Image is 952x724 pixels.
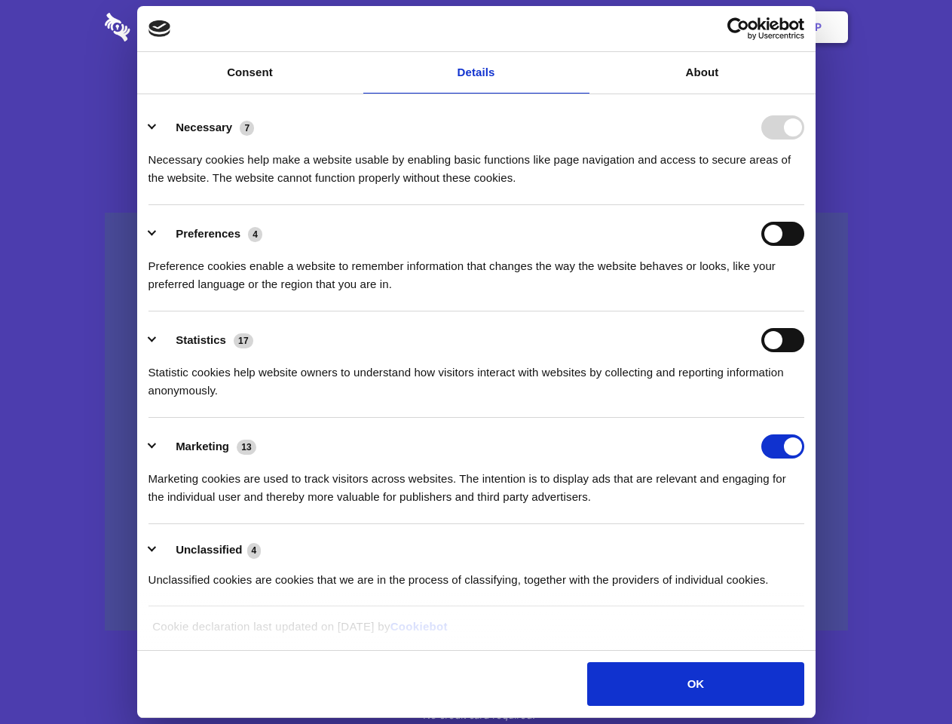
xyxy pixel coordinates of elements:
span: 17 [234,333,253,348]
a: Details [363,52,589,94]
h4: Auto-redaction of sensitive data, encrypted data sharing and self-destructing private chats. Shar... [105,137,848,187]
span: 7 [240,121,254,136]
button: Preferences (4) [148,222,272,246]
label: Necessary [176,121,232,133]
a: Cookiebot [390,620,448,633]
button: Necessary (7) [148,115,264,140]
label: Preferences [176,227,240,240]
button: Marketing (13) [148,434,266,459]
img: logo-wordmark-white-trans-d4663122ce5f474addd5e946df7df03e33cb6a1c49d2221995e7729f52c070b2.svg [105,13,234,41]
a: Consent [137,52,363,94]
a: Login [684,4,749,51]
span: 4 [248,227,262,242]
h1: Eliminate Slack Data Loss. [105,68,848,122]
div: Preference cookies enable a website to remember information that changes the way the website beha... [148,246,804,293]
a: Pricing [442,4,508,51]
label: Marketing [176,440,229,452]
a: Usercentrics Cookiebot - opens in a new window [672,17,804,40]
span: 4 [247,543,262,558]
div: Unclassified cookies are cookies that we are in the process of classifying, together with the pro... [148,560,804,589]
label: Statistics [176,333,226,346]
span: 13 [237,440,256,455]
a: Contact [611,4,681,51]
div: Cookie declaration last updated on [DATE] by [141,618,811,647]
button: OK [587,662,804,706]
img: logo [148,20,171,37]
button: Unclassified (4) [148,541,271,560]
a: Wistia video thumbnail [105,213,848,631]
div: Necessary cookies help make a website usable by enabling basic functions like page navigation and... [148,140,804,187]
button: Statistics (17) [148,328,263,352]
a: About [589,52,816,94]
div: Statistic cookies help website owners to understand how visitors interact with websites by collec... [148,352,804,400]
div: Marketing cookies are used to track visitors across websites. The intention is to display ads tha... [148,459,804,506]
